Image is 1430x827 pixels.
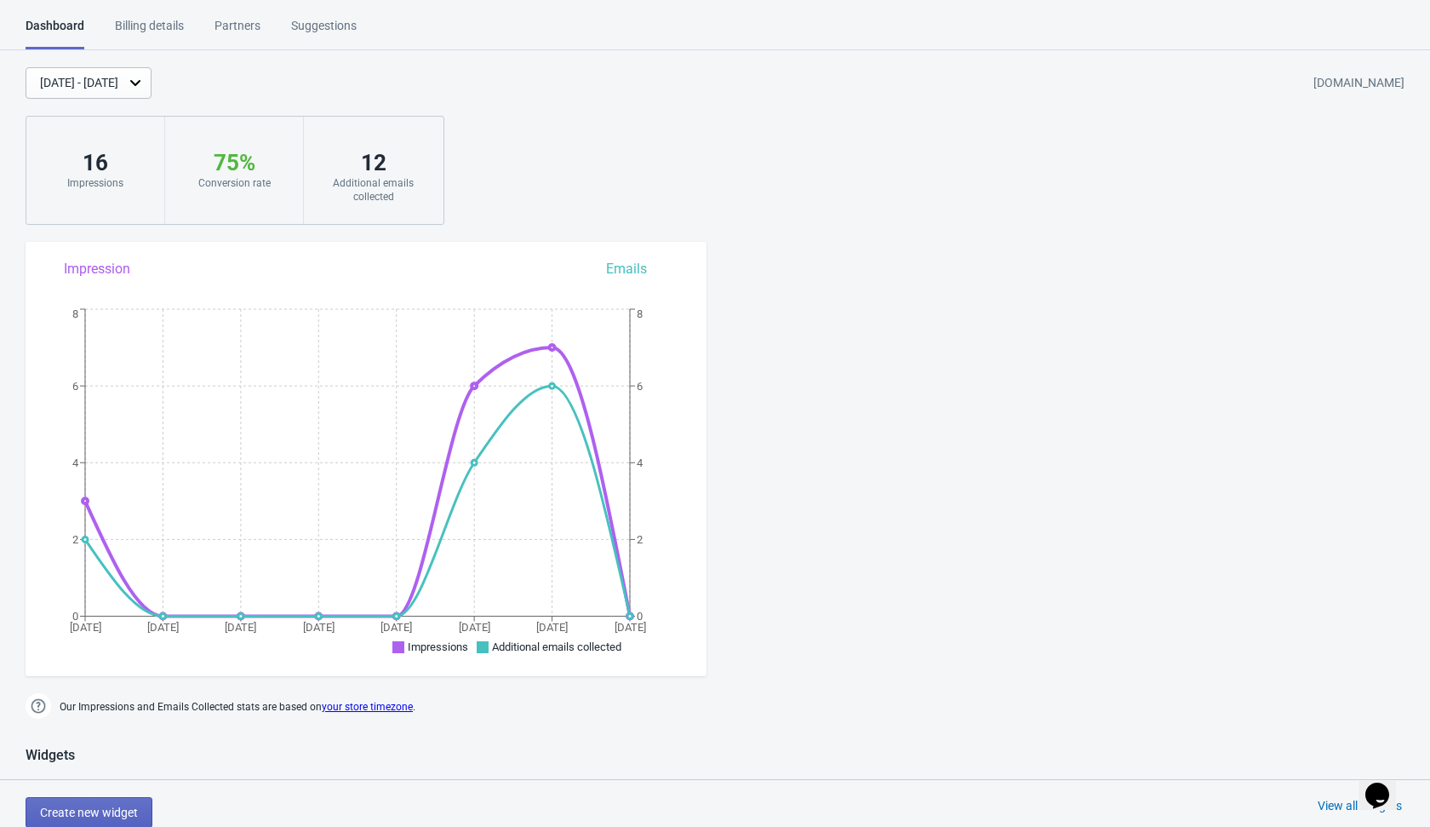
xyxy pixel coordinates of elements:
tspan: 6 [637,380,643,393]
div: 16 [43,149,147,176]
tspan: 4 [72,457,79,469]
div: 75 % [182,149,286,176]
div: Impressions [43,176,147,190]
span: Create new widget [40,806,138,819]
tspan: [DATE] [147,621,179,634]
tspan: [DATE] [459,621,490,634]
div: Dashboard [26,17,84,49]
tspan: [DATE] [303,621,335,634]
span: Impressions [408,640,468,653]
tspan: 0 [72,610,78,623]
div: View all widgets [1318,797,1402,814]
div: Suggestions [291,17,357,47]
tspan: [DATE] [536,621,568,634]
tspan: 8 [637,307,643,320]
div: Additional emails collected [321,176,426,204]
iframe: chat widget [1358,759,1413,810]
div: [DATE] - [DATE] [40,74,118,92]
div: Billing details [115,17,184,47]
tspan: 8 [72,307,78,320]
tspan: [DATE] [225,621,256,634]
tspan: 2 [72,533,78,546]
a: your store timezone [322,701,413,713]
tspan: 6 [72,380,78,393]
div: Partners [214,17,260,47]
tspan: 0 [637,610,643,623]
img: help.png [26,693,51,719]
span: Our Impressions and Emails Collected stats are based on . [60,693,415,721]
span: Additional emails collected [492,640,621,653]
tspan: [DATE] [615,621,646,634]
tspan: 4 [637,457,643,469]
tspan: 2 [637,533,643,546]
div: 12 [321,149,426,176]
div: Conversion rate [182,176,286,190]
tspan: [DATE] [70,621,101,634]
tspan: [DATE] [380,621,412,634]
div: [DOMAIN_NAME] [1313,68,1404,99]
